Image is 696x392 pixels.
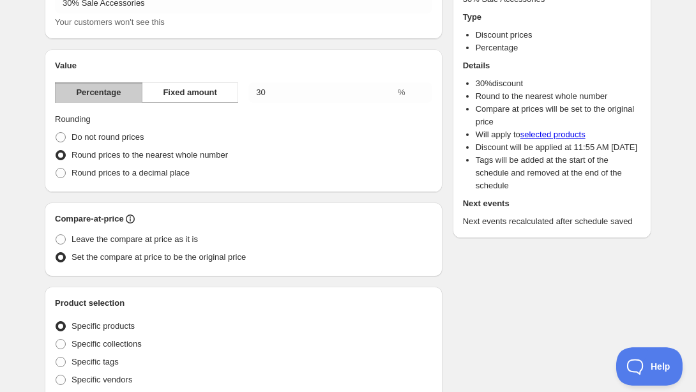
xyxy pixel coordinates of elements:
span: Specific vendors [72,375,132,384]
li: Discount prices [476,29,641,41]
li: Compare at prices will be set to the original price [476,103,641,128]
span: Specific collections [72,339,142,349]
button: Percentage [55,82,142,103]
li: Round to the nearest whole number [476,90,641,103]
p: Next events recalculated after schedule saved [463,215,641,228]
span: Percentage [76,86,121,99]
span: % [398,87,405,97]
h2: Value [55,59,432,72]
a: selected products [520,130,586,139]
h2: Product selection [55,297,432,310]
span: Do not round prices [72,132,144,142]
li: Will apply to [476,128,641,141]
span: Fixed amount [163,86,217,99]
span: Specific products [72,321,135,331]
h2: Details [463,59,641,72]
span: Specific tags [72,357,119,366]
li: Percentage [476,41,641,54]
li: Discount will be applied at 11:55 AM [DATE] [476,141,641,154]
span: Rounding [55,114,91,124]
h2: Next events [463,197,641,210]
li: 30 % discount [476,77,641,90]
h2: Type [463,11,641,24]
span: Round prices to a decimal place [72,168,190,177]
li: Tags will be added at the start of the schedule and removed at the end of the schedule [476,154,641,192]
button: Fixed amount [142,82,238,103]
h2: Compare-at-price [55,213,124,225]
iframe: Toggle Customer Support [616,347,683,386]
span: Your customers won't see this [55,17,165,27]
span: Set the compare at price to be the original price [72,252,246,262]
span: Leave the compare at price as it is [72,234,198,244]
span: Round prices to the nearest whole number [72,150,228,160]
